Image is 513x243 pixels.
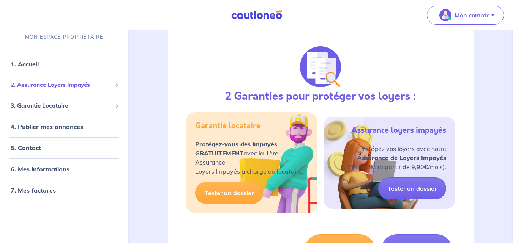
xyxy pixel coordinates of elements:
strong: Protégez-vous des impayés GRATUITEMENT [195,140,277,157]
button: illu_account_valid_menu.svgMon compte [427,6,504,25]
span: 2. Assurance Loyers Impayés [11,81,112,89]
div: 2. Assurance Loyers Impayés [3,78,125,92]
a: 4. Publier mes annonces [11,123,83,130]
strong: Assurance de Loyers Impayés [357,154,446,161]
a: 7. Mes factures [11,187,56,194]
div: 1. Accueil [3,56,125,72]
a: Tester un dossier [378,177,446,199]
p: Mon compte [455,11,490,20]
p: Protégez vos loyers avec notre PREMIUM (à partir de 9,90€/mois). [348,144,446,171]
p: avec la 1ère Assurance Loyers Impayés à charge du locataire. [195,140,309,176]
div: 7. Mes factures [3,183,125,198]
img: illu_account_valid_menu.svg [439,9,451,21]
p: MON ESPACE PROPRIÉTAIRE [25,33,103,41]
h5: Garantie locataire [195,121,260,130]
img: justif-loupe [300,46,341,87]
div: 6. Mes informations [3,161,125,177]
a: 1. Accueil [11,60,39,68]
h5: Assurance loyers impayés [351,126,446,135]
img: Cautioneo [228,10,285,20]
h3: 2 Garanties pour protéger vos loyers : [225,90,416,103]
div: 3. Garantie Locataire [3,99,125,113]
div: 4. Publier mes annonces [3,119,125,134]
a: Tester un dossier [195,182,263,204]
a: 5. Contact [11,144,41,152]
a: 6. Mes informations [11,165,69,173]
span: 3. Garantie Locataire [11,102,112,110]
div: 5. Contact [3,140,125,155]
